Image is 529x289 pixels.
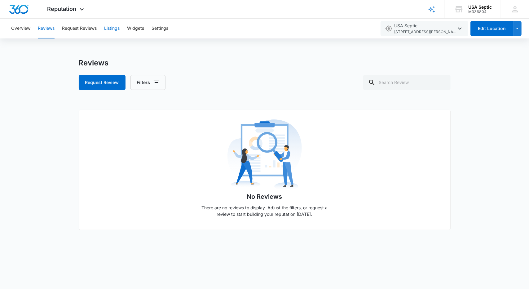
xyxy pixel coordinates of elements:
[104,19,120,38] button: Listings
[62,19,97,38] button: Request Reviews
[200,204,330,217] p: There are no reviews to display. Adjust the filters, or request a review to start building your r...
[468,10,492,14] div: account id
[79,58,109,68] h1: Reviews
[394,29,456,35] span: [STREET_ADDRESS][PERSON_NAME] , [GEOGRAPHIC_DATA] , CA
[127,19,144,38] button: Widgets
[394,22,456,35] span: USA Septic
[152,19,168,38] button: Settings
[130,75,165,90] button: Filters
[11,19,30,38] button: Overview
[470,21,513,36] button: Edit Location
[468,5,492,10] div: account name
[47,6,77,12] span: Reputation
[363,75,451,90] input: Search Review
[247,192,282,201] h1: No Reviews
[381,21,468,36] button: USA Septic[STREET_ADDRESS][PERSON_NAME],[GEOGRAPHIC_DATA],CA
[38,19,55,38] button: Reviews
[79,75,126,90] button: Request Review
